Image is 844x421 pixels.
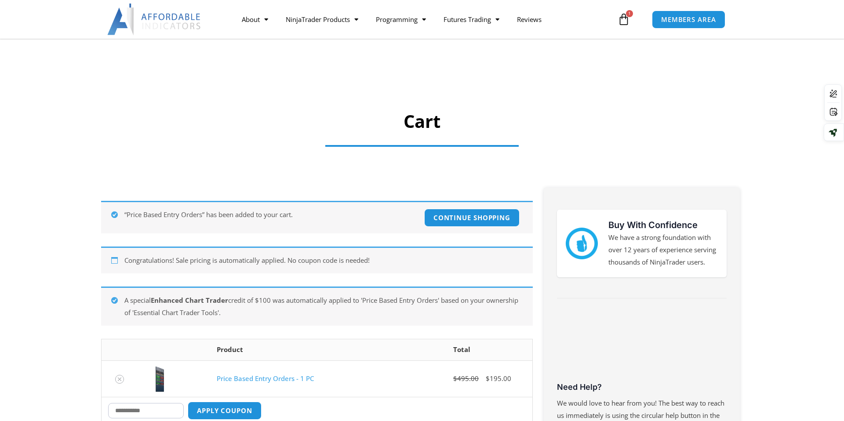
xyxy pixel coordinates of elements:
[233,9,277,29] a: About
[508,9,550,29] a: Reviews
[453,374,479,383] bdi: 495.00
[435,9,508,29] a: Futures Trading
[101,201,533,233] div: “Price Based Entry Orders” has been added to your cart.
[144,366,175,392] img: Price based | Affordable Indicators – NinjaTrader
[101,287,533,326] div: A special credit of $100 was automatically applied to 'Price Based Entry Orders' based on your ow...
[608,232,718,269] p: We have a strong foundation with over 12 years of experience serving thousands of NinjaTrader users.
[101,247,533,273] div: Congratulations! Sale pricing is automatically applied. No coupon code is needed!
[233,9,615,29] nav: Menu
[107,4,202,35] img: LogoAI | Affordable Indicators – NinjaTrader
[557,314,727,380] iframe: Customer reviews powered by Trustpilot
[277,9,367,29] a: NinjaTrader Products
[557,382,727,392] h3: Need Help?
[217,374,314,383] a: Price Based Entry Orders - 1 PC
[453,374,457,383] span: $
[604,7,643,32] a: 1
[188,402,262,420] button: Apply coupon
[391,339,532,361] th: Total
[661,16,716,23] span: MEMBERS AREA
[131,109,713,134] h1: Cart
[566,228,597,259] img: mark thumbs good 43913 | Affordable Indicators – NinjaTrader
[367,9,435,29] a: Programming
[151,296,228,305] strong: Enhanced Chart Trader
[486,374,511,383] bdi: 195.00
[652,11,725,29] a: MEMBERS AREA
[626,10,633,17] span: 1
[115,375,124,384] a: Remove Price Based Entry Orders - 1 PC from cart
[424,209,520,227] a: Continue shopping
[608,218,718,232] h3: Buy With Confidence
[486,374,490,383] span: $
[210,339,392,361] th: Product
